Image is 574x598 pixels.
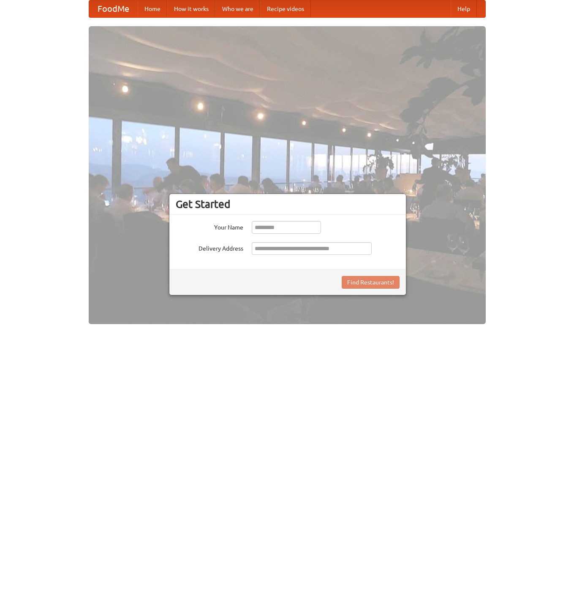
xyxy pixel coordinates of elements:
[176,198,400,210] h3: Get Started
[451,0,477,17] a: Help
[138,0,167,17] a: Home
[342,276,400,289] button: Find Restaurants!
[215,0,260,17] a: Who we are
[89,0,138,17] a: FoodMe
[176,242,243,253] label: Delivery Address
[260,0,311,17] a: Recipe videos
[176,221,243,232] label: Your Name
[167,0,215,17] a: How it works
